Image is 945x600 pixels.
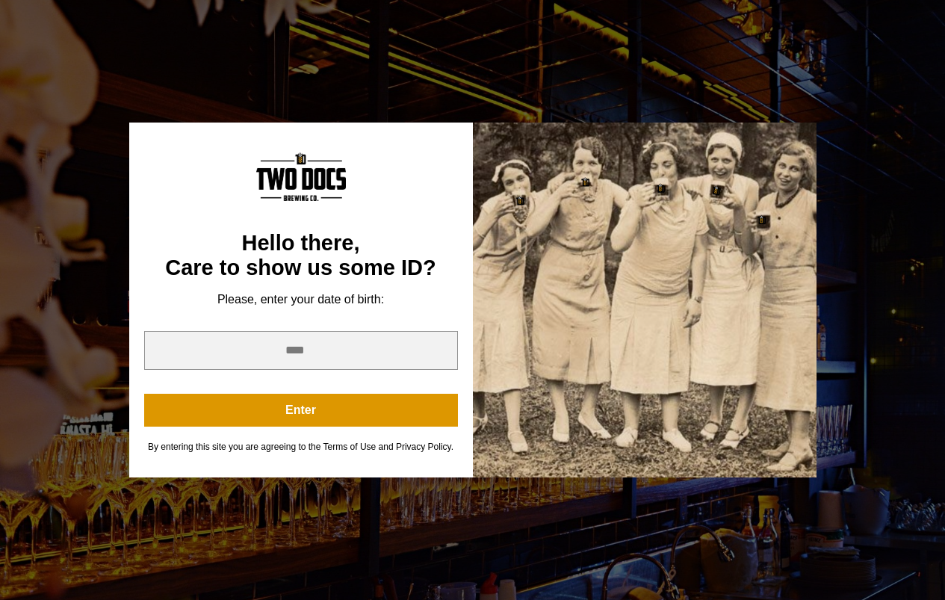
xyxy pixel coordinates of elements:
[144,331,458,370] input: year
[144,292,458,307] div: Please, enter your date of birth:
[256,152,346,201] img: Content Logo
[144,442,458,453] div: By entering this site you are agreeing to the Terms of Use and Privacy Policy.
[144,394,458,427] button: Enter
[144,231,458,281] div: Hello there, Care to show us some ID?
